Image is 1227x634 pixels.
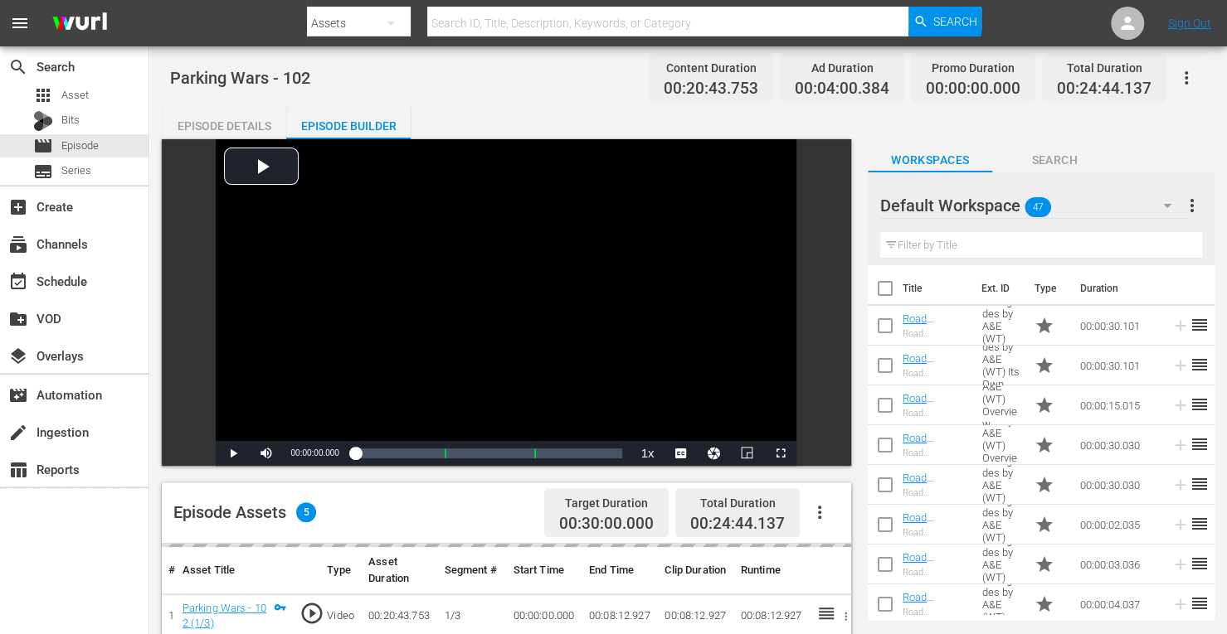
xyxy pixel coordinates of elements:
span: Bits [61,112,80,128]
span: Overlays [8,346,28,366]
svg: Add to Episode [1171,396,1190,414]
span: Series [33,162,53,181]
div: Road Renegades by A&E (WT) Its Own Channel 30 [903,368,969,379]
td: 00:00:30.101 [1074,306,1165,346]
div: Episode Details [162,106,286,146]
button: Picture-in-Picture [730,441,763,466]
div: Total Duration [690,491,785,515]
div: Road Renegades Channel ID 4 [903,607,969,617]
a: Road Renegades Channel ID 3 [903,551,962,588]
th: Start Time [507,547,582,594]
span: 47 [1025,190,1051,225]
a: Road Renegades by A&E (WT) Its Own Channel 30 [903,352,961,414]
div: Content Duration [664,56,758,80]
div: Target Duration [559,491,654,515]
span: Promo [1035,356,1054,375]
span: Reports [8,460,28,480]
svg: Add to Episode [1171,356,1190,375]
span: Create [8,197,28,217]
button: Play [216,441,249,466]
span: reorder [1190,315,1210,335]
a: Parking Wars - 102 (1/3) [183,602,266,630]
span: Promo [1035,395,1054,415]
td: 00:00:02.035 [1074,505,1165,544]
span: menu [10,13,30,33]
td: Road Renegades by A&E (WT) Action 30 [976,306,1028,346]
div: Ad Duration [795,56,889,80]
td: 00:00:15.015 [1074,385,1165,425]
span: Automation [8,385,28,405]
span: Asset [33,85,53,105]
span: 00:20:43.753 [664,80,758,99]
td: Road Renegades by A&E (WT) Channel ID 2 [976,505,1028,544]
svg: Add to Episode [1171,317,1190,335]
span: Series [61,162,91,179]
button: Fullscreen [763,441,796,466]
td: Road Renegades by A&E (WT) Its Own Channel 30 [976,346,1028,385]
span: VOD [8,309,28,329]
td: Road Renegades by A&E (WT) Parking Wars 30 [976,465,1028,505]
span: Search [992,150,1117,171]
th: Segment # [437,547,506,594]
span: reorder [1190,434,1210,454]
svg: Add to Episode [1171,515,1190,534]
span: Asset [61,87,89,104]
img: ans4CAIJ8jUAAAAAAAAAAAAAAAAAAAAAAAAgQb4GAAAAAAAAAAAAAAAAAAAAAAAAJMjXAAAAAAAAAAAAAAAAAAAAAAAAgAT5G... [40,4,119,43]
a: Road Renegades by A&E (WT) Parking Wars 30 [903,472,965,534]
a: Road Renegades by A&E (WT) Action 30 [903,312,961,362]
div: Road Renegades by A&E (WT) Overview Gnarly 30 [903,448,969,458]
th: End Time [582,547,658,594]
span: Channels [8,235,28,254]
span: reorder [1190,394,1210,414]
div: Road Renegades Channel ID 3 [903,567,969,578]
svg: Add to Episode [1171,476,1190,494]
span: more_vert [1182,196,1202,215]
span: Promo [1035,554,1054,574]
span: reorder [1190,593,1210,613]
a: Road Renegades Channel ID 2 [903,511,962,549]
th: Title [903,265,971,312]
button: Jump To Time [697,441,730,466]
span: 00:00:00.000 [290,448,338,457]
td: 00:00:30.030 [1074,425,1165,465]
div: Default Workspace [880,182,1187,229]
span: Promo [1035,316,1054,336]
td: Road Renegades by A&E (WT) Overview Cutdown Gnarly 15 [976,385,1028,425]
svg: Add to Episode [1171,595,1190,613]
span: Parking Wars - 102 [170,68,310,88]
svg: Add to Episode [1171,436,1190,454]
span: 00:04:00.384 [795,80,889,99]
span: 5 [296,502,316,522]
span: Workspaces [868,150,992,171]
td: 00:00:03.036 [1074,544,1165,584]
a: Road Renegades Channel ID 4 [903,591,962,628]
th: Runtime [734,547,810,594]
div: Road Renegades by A&E (WT) Action 30 [903,328,969,339]
span: Ingestion [8,423,28,443]
span: Promo [1035,435,1054,455]
span: play_circle_outline [299,601,324,626]
button: Mute [249,441,282,466]
th: Ext. ID [971,265,1025,312]
span: Search [8,57,28,77]
span: reorder [1190,514,1210,534]
span: reorder [1190,355,1210,375]
th: Type [320,547,362,594]
button: more_vert [1182,186,1202,225]
span: 00:00:00.000 [926,80,1020,99]
button: Search [908,7,981,36]
div: Road Renegades by A&E (WT) Overview Cutdown Gnarly 15 [903,408,969,419]
div: Road Renegades Channel ID 2 [903,527,969,538]
div: Episode Assets [173,502,316,522]
button: Episode Details [162,106,286,139]
div: Total Duration [1057,56,1152,80]
span: Promo [1035,594,1054,614]
span: Promo [1035,515,1054,535]
span: 00:24:44.137 [690,514,785,533]
th: Asset Duration [362,547,437,594]
th: Type [1025,265,1070,312]
span: Schedule [8,272,28,292]
th: Clip Duration [658,547,733,594]
svg: Add to Episode [1171,555,1190,574]
td: Road Renegades by A&E (WT) Overview Gnarly 30 [976,425,1028,465]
